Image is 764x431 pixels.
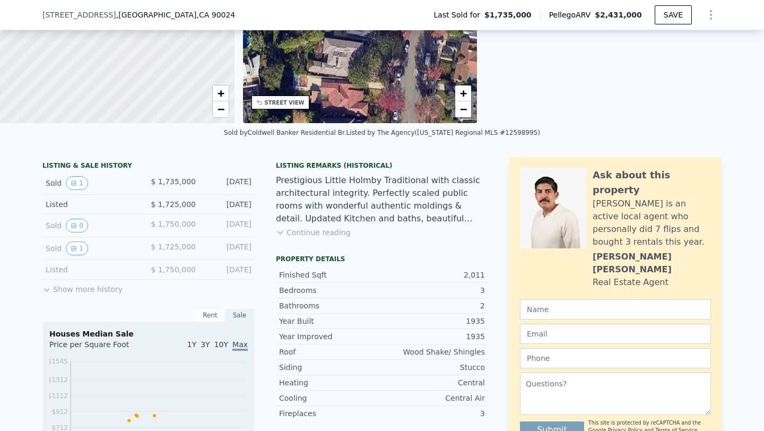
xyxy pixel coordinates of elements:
[520,348,711,368] input: Phone
[42,10,116,20] span: [STREET_ADDRESS]
[700,4,722,25] button: Show Options
[279,316,382,326] div: Year Built
[116,10,235,20] span: , [GEOGRAPHIC_DATA]
[151,200,196,209] span: $ 1,725,000
[217,102,224,116] span: −
[276,227,351,238] button: Continue reading
[224,129,346,136] div: Sold by Coldwell Banker Residential Br .
[279,393,382,403] div: Cooling
[151,177,196,186] span: $ 1,735,000
[279,347,382,357] div: Roof
[66,242,88,255] button: View historical data
[187,340,196,349] span: 1Y
[382,270,485,280] div: 2,011
[46,264,140,275] div: Listed
[460,102,467,116] span: −
[201,340,210,349] span: 3Y
[204,242,251,255] div: [DATE]
[196,11,235,19] span: , CA 90024
[279,331,382,342] div: Year Improved
[66,219,88,232] button: View historical data
[66,176,88,190] button: View historical data
[279,270,382,280] div: Finished Sqft
[42,280,123,295] button: Show more history
[204,264,251,275] div: [DATE]
[46,199,140,210] div: Listed
[455,85,471,101] a: Zoom in
[520,324,711,344] input: Email
[225,308,255,322] div: Sale
[382,347,485,357] div: Wood Shake/ Shingles
[382,408,485,419] div: 3
[46,219,140,232] div: Sold
[455,101,471,117] a: Zoom out
[265,99,305,107] div: STREET VIEW
[593,251,711,276] div: [PERSON_NAME] [PERSON_NAME]
[46,242,140,255] div: Sold
[151,243,196,251] span: $ 1,725,000
[213,101,229,117] a: Zoom out
[382,393,485,403] div: Central Air
[346,129,540,136] div: Listed by The Agency ([US_STATE] Regional MLS #12598995)
[204,219,251,232] div: [DATE]
[214,340,228,349] span: 10Y
[232,340,248,351] span: Max
[151,220,196,228] span: $ 1,750,000
[217,87,224,100] span: +
[279,362,382,373] div: Siding
[195,308,225,322] div: Rent
[46,176,140,190] div: Sold
[48,376,68,384] tspan: $1312
[593,197,711,248] div: [PERSON_NAME] is an active local agent who personally did 7 flips and bought 3 rentals this year.
[204,176,251,190] div: [DATE]
[593,168,711,197] div: Ask about this property
[48,392,68,400] tspan: $1112
[151,265,196,274] span: $ 1,750,000
[382,362,485,373] div: Stucco
[49,339,149,356] div: Price per Square Foot
[520,299,711,320] input: Name
[382,300,485,311] div: 2
[484,10,532,20] span: $1,735,000
[279,377,382,388] div: Heating
[279,408,382,419] div: Fireplaces
[382,377,485,388] div: Central
[549,10,595,20] span: Pellego ARV
[655,5,692,24] button: SAVE
[204,199,251,210] div: [DATE]
[276,161,488,170] div: Listing Remarks (Historical)
[276,255,488,263] div: Property details
[51,408,68,416] tspan: $912
[42,161,255,172] div: LISTING & SALE HISTORY
[593,276,668,289] div: Real Estate Agent
[382,316,485,326] div: 1935
[595,11,642,19] span: $2,431,000
[434,10,485,20] span: Last Sold for
[49,329,248,339] div: Houses Median Sale
[48,358,68,365] tspan: $1545
[382,331,485,342] div: 1935
[276,174,488,225] div: Prestigious Little Holmby Traditional with classic architectural integrity. Perfectly scaled publ...
[279,300,382,311] div: Bathrooms
[460,87,467,100] span: +
[279,285,382,296] div: Bedrooms
[213,85,229,101] a: Zoom in
[382,285,485,296] div: 3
